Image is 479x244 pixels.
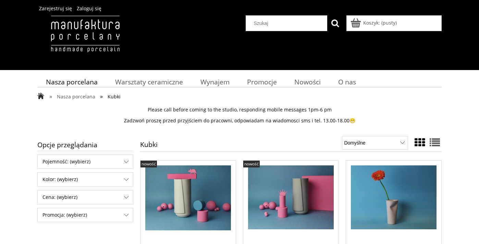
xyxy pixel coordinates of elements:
span: Wynajem [200,77,230,86]
img: Paper Cup L - cherry [351,165,437,230]
div: Filtruj [37,190,133,204]
a: Warsztaty ceramiczne [107,75,192,89]
a: Wynajem [192,75,238,89]
a: Nowości [286,75,330,89]
a: Nasza porcelana [37,75,107,89]
span: Cena: (wybierz) [38,190,133,204]
span: nowość [244,161,259,167]
span: Promocja: (wybierz) [38,208,133,222]
a: O nas [330,75,365,89]
input: Szukaj w sklepie [249,16,328,31]
span: Kubki [108,93,121,100]
span: » [49,92,52,100]
span: » [100,92,103,100]
span: Koszyk: [363,19,380,26]
span: Nasza porcelana [57,93,95,100]
button: Szukaj [327,15,343,31]
h1: Kubki [140,141,158,151]
span: Kolor: (wybierz) [38,173,133,186]
div: Filtruj [37,172,133,187]
div: Filtruj [37,208,133,222]
span: O nas [338,77,356,86]
a: Widok pełny [430,135,440,149]
span: nowość [142,161,156,167]
a: Widok ze zdjęciem [415,135,425,149]
a: Zarejestruj się [39,5,72,12]
p: Zadzwoń proszę przed przyjściem do pracowni, odpowiadam na wiadomosci sms i tel. 13.00-18.00😁 [37,118,442,124]
a: » Nasza porcelana [49,93,95,100]
span: Pojemność: (wybierz) [38,155,133,168]
span: Nasza porcelana [46,77,98,86]
span: Opcje przeglądania [37,139,133,151]
img: Wrap Cup XL - biały [145,165,231,231]
img: Wrap Cup XL - jasny szary [248,165,334,230]
a: Produkty w koszyku 0. Przejdź do koszyka [352,19,397,26]
select: Sortuj wg [342,136,408,150]
a: Zaloguj się [77,5,101,12]
div: Filtruj [37,154,133,169]
b: (pusty) [381,19,397,26]
p: Please call before coming to the studio, responding mobile messages 1pm-6 pm [37,107,442,113]
img: Manufaktura Porcelany [37,15,133,67]
span: Warsztaty ceramiczne [115,77,183,86]
a: Promocje [238,75,286,89]
span: Nowości [294,77,321,86]
span: Promocje [247,77,277,86]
